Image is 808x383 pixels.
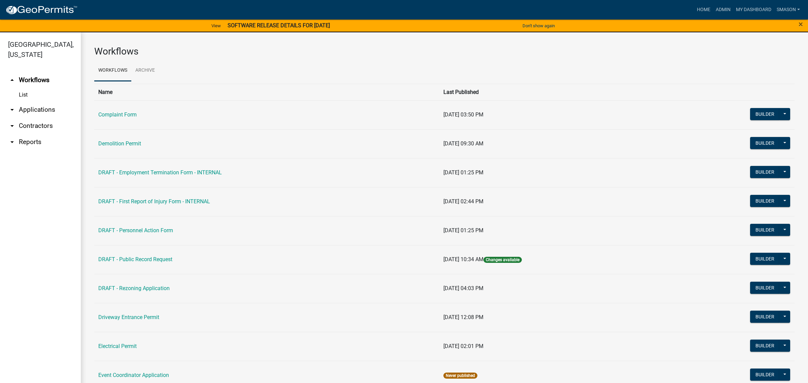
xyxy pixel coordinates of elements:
[750,311,780,323] button: Builder
[8,122,16,130] i: arrow_drop_down
[750,224,780,236] button: Builder
[98,285,170,291] a: DRAFT - Rezoning Application
[98,256,172,263] a: DRAFT - Public Record Request
[443,140,483,147] span: [DATE] 09:30 AM
[750,282,780,294] button: Builder
[520,20,558,31] button: Don't show again
[8,138,16,146] i: arrow_drop_down
[799,20,803,28] button: Close
[483,257,522,263] span: Changes available
[8,76,16,84] i: arrow_drop_up
[799,20,803,29] span: ×
[694,3,713,16] a: Home
[98,314,159,320] a: Driveway Entrance Permit
[443,198,483,205] span: [DATE] 02:44 PM
[98,140,141,147] a: Demolition Permit
[94,84,439,100] th: Name
[98,343,137,349] a: Electrical Permit
[750,137,780,149] button: Builder
[750,369,780,381] button: Builder
[98,198,210,205] a: DRAFT - First Report of Injury Form - INTERNAL
[443,256,483,263] span: [DATE] 10:34 AM
[98,372,169,378] a: Event Coordinator Application
[750,195,780,207] button: Builder
[94,60,131,81] a: Workflows
[8,106,16,114] i: arrow_drop_down
[443,373,477,379] span: Never published
[228,22,330,29] strong: SOFTWARE RELEASE DETAILS FOR [DATE]
[98,227,173,234] a: DRAFT - Personnel Action Form
[443,227,483,234] span: [DATE] 01:25 PM
[733,3,774,16] a: My Dashboard
[443,285,483,291] span: [DATE] 04:03 PM
[443,343,483,349] span: [DATE] 02:01 PM
[443,169,483,176] span: [DATE] 01:25 PM
[750,108,780,120] button: Builder
[209,20,224,31] a: View
[94,46,795,57] h3: Workflows
[98,111,137,118] a: Complaint Form
[750,253,780,265] button: Builder
[443,314,483,320] span: [DATE] 12:08 PM
[443,111,483,118] span: [DATE] 03:50 PM
[131,60,159,81] a: Archive
[98,169,222,176] a: DRAFT - Employment Termination Form - INTERNAL
[750,340,780,352] button: Builder
[713,3,733,16] a: Admin
[439,84,667,100] th: Last Published
[774,3,803,16] a: Smason
[750,166,780,178] button: Builder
